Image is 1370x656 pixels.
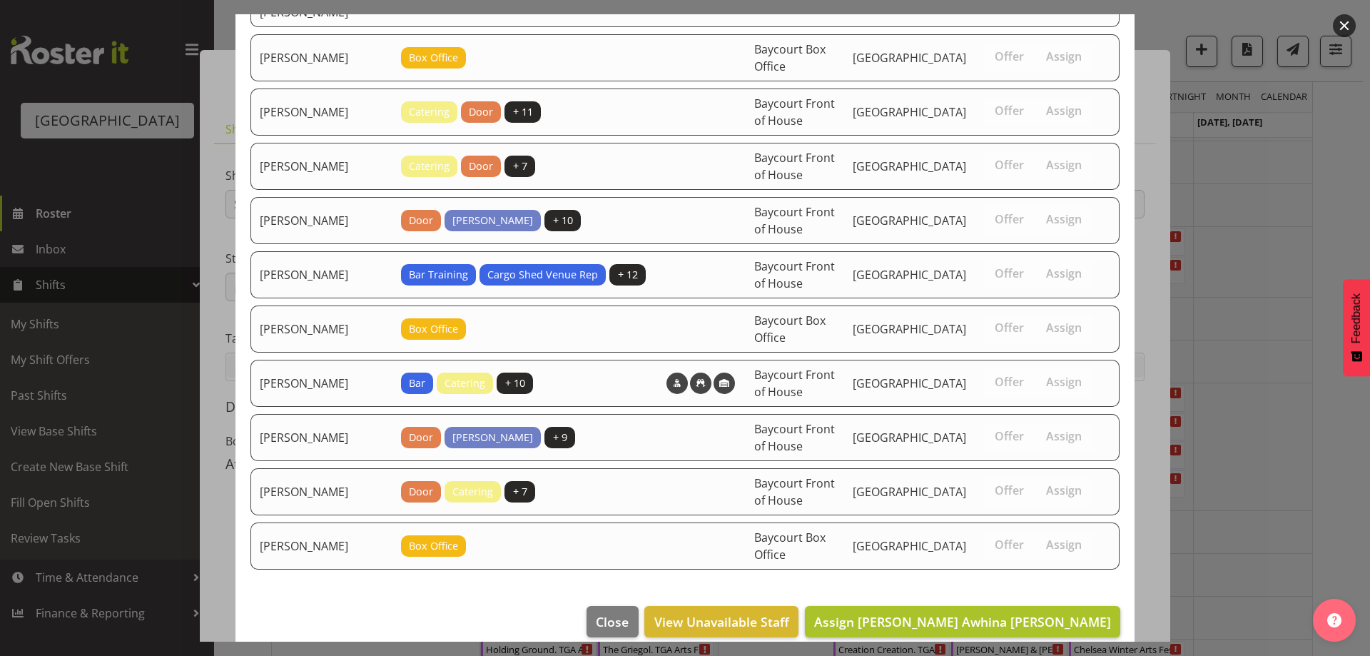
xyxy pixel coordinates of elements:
span: Baycourt Box Office [754,313,826,345]
td: [PERSON_NAME] [250,468,392,515]
span: Baycourt Front of House [754,150,835,183]
span: Door [409,213,433,228]
td: [PERSON_NAME] [250,197,392,244]
span: Box Office [409,50,458,66]
span: Offer [995,104,1024,118]
span: + 12 [618,267,638,283]
span: [GEOGRAPHIC_DATA] [853,267,966,283]
span: Bar [409,375,425,391]
span: [GEOGRAPHIC_DATA] [853,213,966,228]
span: Offer [995,483,1024,498]
span: Baycourt Front of House [754,258,835,291]
span: + 9 [553,430,567,445]
span: Offer [995,49,1024,64]
span: Bar Training [409,267,468,283]
span: + 10 [553,213,573,228]
span: Offer [995,158,1024,172]
span: Baycourt Front of House [754,421,835,454]
span: [GEOGRAPHIC_DATA] [853,430,966,445]
td: [PERSON_NAME] [250,523,392,570]
td: [PERSON_NAME] [250,360,392,407]
span: Assign [1046,158,1082,172]
span: Assign [1046,538,1082,552]
span: Feedback [1350,293,1363,343]
span: Door [409,484,433,500]
span: Baycourt Front of House [754,475,835,508]
span: Assign [1046,104,1082,118]
span: Offer [995,538,1024,552]
span: Catering [409,104,450,120]
span: + 7 [513,158,527,174]
td: [PERSON_NAME] [250,34,392,81]
span: + 7 [513,484,527,500]
span: Assign [1046,49,1082,64]
span: [GEOGRAPHIC_DATA] [853,538,966,554]
span: Door [409,430,433,445]
span: [GEOGRAPHIC_DATA] [853,484,966,500]
span: Catering [445,375,485,391]
span: [GEOGRAPHIC_DATA] [853,104,966,120]
img: help-xxl-2.png [1327,613,1341,627]
td: [PERSON_NAME] [250,143,392,190]
button: Close [587,606,638,637]
span: [GEOGRAPHIC_DATA] [853,321,966,337]
span: Assign [1046,212,1082,226]
span: Door [469,104,493,120]
td: [PERSON_NAME] [250,251,392,298]
td: [PERSON_NAME] [250,414,392,461]
span: Assign [1046,483,1082,498]
span: Assign [1046,266,1082,281]
span: [GEOGRAPHIC_DATA] [853,375,966,391]
span: Offer [995,429,1024,443]
span: Baycourt Box Office [754,41,826,74]
span: Baycourt Front of House [754,367,835,400]
span: Catering [452,484,493,500]
button: View Unavailable Staff [644,606,798,637]
span: Close [596,612,629,631]
td: [PERSON_NAME] [250,306,392,353]
button: Assign [PERSON_NAME] Awhina [PERSON_NAME] [805,606,1120,637]
span: Catering [409,158,450,174]
span: Offer [995,212,1024,226]
span: Door [469,158,493,174]
span: [GEOGRAPHIC_DATA] [853,158,966,174]
span: [PERSON_NAME] [452,213,533,228]
span: + 10 [505,375,525,391]
span: Assign [1046,321,1082,335]
span: Offer [995,266,1024,281]
span: [PERSON_NAME] [452,430,533,445]
span: Box Office [409,538,458,554]
span: Assign [1046,429,1082,443]
span: Box Office [409,321,458,337]
button: Feedback - Show survey [1343,279,1370,376]
span: Cargo Shed Venue Rep [487,267,598,283]
span: View Unavailable Staff [654,612,789,631]
span: Assign [1046,375,1082,389]
span: + 11 [513,104,533,120]
span: Baycourt Front of House [754,204,835,237]
span: Assign [PERSON_NAME] Awhina [PERSON_NAME] [814,613,1111,630]
span: Baycourt Front of House [754,96,835,128]
td: [PERSON_NAME] [250,89,392,136]
span: Offer [995,321,1024,335]
span: Baycourt Box Office [754,530,826,562]
span: [GEOGRAPHIC_DATA] [853,50,966,66]
span: Offer [995,375,1024,389]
